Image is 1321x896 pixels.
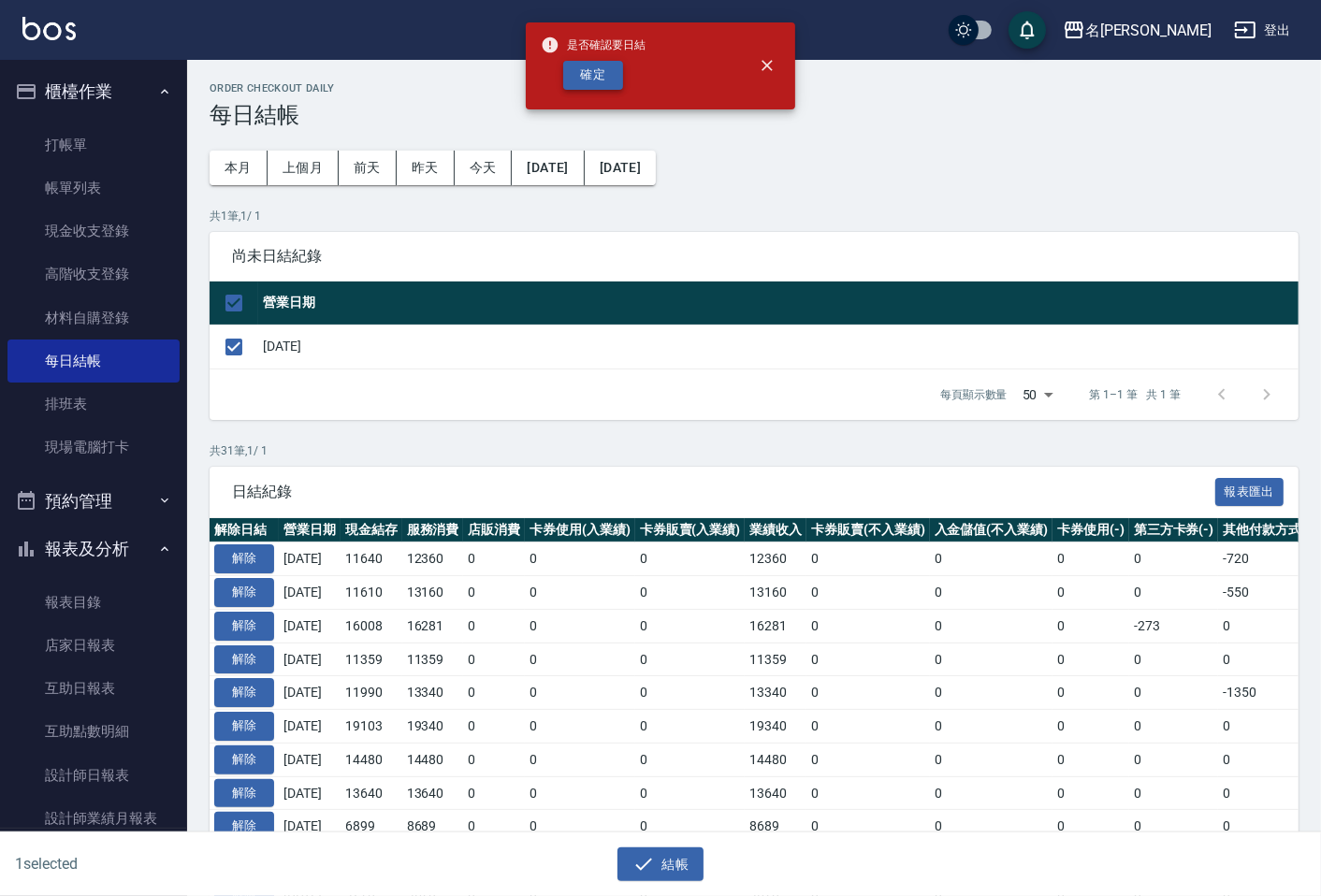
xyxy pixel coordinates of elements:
[210,82,1299,94] h2: Order checkout daily
[635,609,746,643] td: 0
[279,576,341,610] td: [DATE]
[525,776,635,810] td: 0
[402,743,464,776] td: 14480
[635,542,746,576] td: 0
[1052,776,1129,810] td: 0
[279,676,341,710] td: [DATE]
[1129,643,1219,676] td: 0
[7,210,180,253] a: 現金收支登錄
[1129,776,1219,810] td: 0
[1215,478,1285,507] button: 報表匯出
[463,542,525,576] td: 0
[402,576,464,610] td: 13160
[210,518,279,542] th: 解除日結
[635,518,746,542] th: 卡券販賣(入業績)
[1218,609,1321,643] td: 0
[930,518,1053,542] th: 入金儲值(不入業績)
[7,383,180,426] a: 排班表
[525,810,635,844] td: 0
[214,612,274,641] button: 解除
[806,576,930,610] td: 0
[1052,643,1129,676] td: 0
[1052,518,1129,542] th: 卡券使用(-)
[930,643,1053,676] td: 0
[1129,810,1219,844] td: 0
[525,743,635,776] td: 0
[463,676,525,710] td: 0
[745,643,806,676] td: 11359
[402,518,464,542] th: 服務消費
[525,643,635,676] td: 0
[930,743,1053,776] td: 0
[1090,386,1181,403] p: 第 1–1 筆 共 1 筆
[1218,776,1321,810] td: 0
[930,542,1053,576] td: 0
[214,812,274,841] button: 解除
[214,544,274,573] button: 解除
[930,710,1053,744] td: 0
[214,712,274,741] button: 解除
[1218,518,1321,542] th: 其他付款方式(-)
[402,609,464,643] td: 16281
[525,542,635,576] td: 0
[463,518,525,542] th: 店販消費
[1129,518,1219,542] th: 第三方卡券(-)
[279,518,341,542] th: 營業日期
[1129,542,1219,576] td: 0
[806,542,930,576] td: 0
[402,710,464,744] td: 19340
[512,151,584,185] button: [DATE]
[214,779,274,808] button: 解除
[341,576,402,610] td: 11610
[1129,576,1219,610] td: 0
[930,676,1053,710] td: 0
[525,676,635,710] td: 0
[341,609,402,643] td: 16008
[279,643,341,676] td: [DATE]
[7,296,180,340] a: 材料自購登錄
[525,518,635,542] th: 卡券使用(入業績)
[258,282,1299,325] th: 營業日期
[745,776,806,810] td: 13640
[232,247,1276,266] span: 尚未日結紀錄
[341,776,402,810] td: 13640
[806,710,930,744] td: 0
[617,847,704,882] button: 結帳
[745,810,806,844] td: 8689
[7,340,180,383] a: 每日結帳
[7,253,180,296] a: 高階收支登錄
[1218,710,1321,744] td: 0
[463,609,525,643] td: 0
[7,754,180,797] a: 設計師日報表
[1129,609,1219,643] td: -273
[15,852,327,875] h6: 1 selected
[463,776,525,810] td: 0
[930,776,1053,810] td: 0
[397,151,455,185] button: 昨天
[635,776,746,810] td: 0
[214,578,274,607] button: 解除
[7,166,180,210] a: 帳單列表
[541,36,646,54] span: 是否確認要日結
[279,743,341,776] td: [DATE]
[463,576,525,610] td: 0
[806,810,930,844] td: 0
[279,710,341,744] td: [DATE]
[806,676,930,710] td: 0
[745,710,806,744] td: 19340
[402,542,464,576] td: 12360
[635,576,746,610] td: 0
[279,542,341,576] td: [DATE]
[341,810,402,844] td: 6899
[806,743,930,776] td: 0
[806,643,930,676] td: 0
[585,151,656,185] button: [DATE]
[402,643,464,676] td: 11359
[525,576,635,610] td: 0
[22,17,76,40] img: Logo
[635,643,746,676] td: 0
[635,743,746,776] td: 0
[635,710,746,744] td: 0
[402,810,464,844] td: 8689
[1218,743,1321,776] td: 0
